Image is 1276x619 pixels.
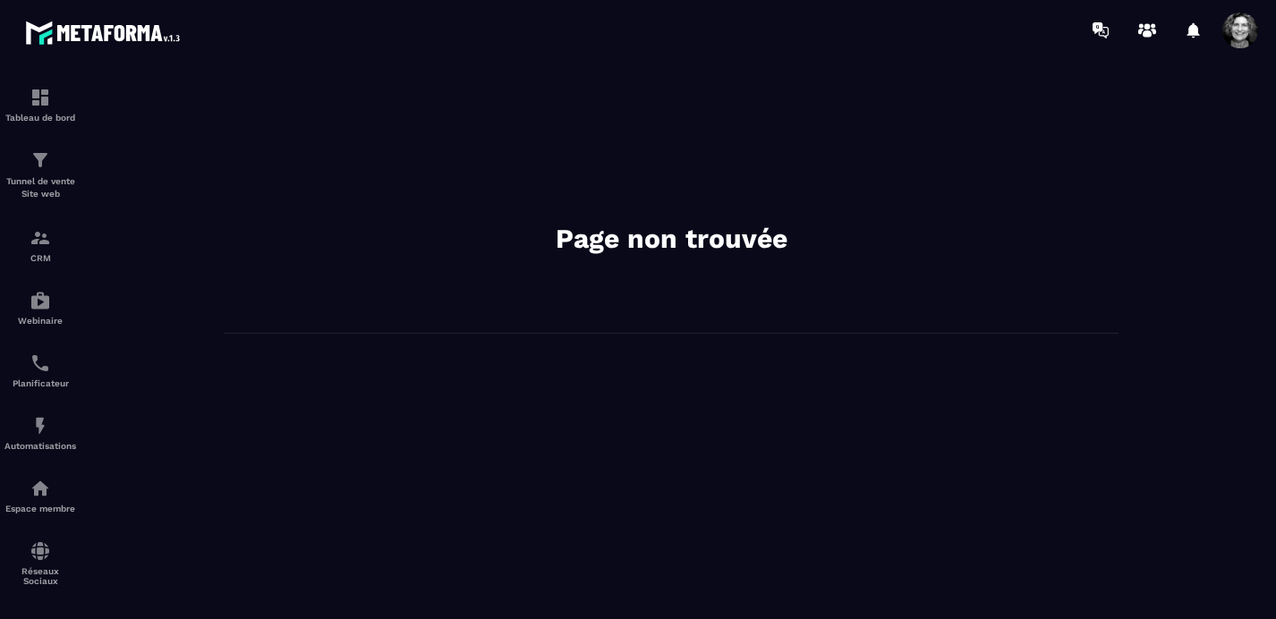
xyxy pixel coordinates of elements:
p: Webinaire [4,316,76,326]
img: scheduler [30,352,51,374]
img: automations [30,478,51,499]
a: automationsautomationsAutomatisations [4,402,76,464]
img: formation [30,149,51,171]
a: social-networksocial-networkRéseaux Sociaux [4,527,76,599]
a: automationsautomationsWebinaire [4,276,76,339]
p: Tableau de bord [4,113,76,123]
img: logo [25,16,186,49]
img: formation [30,227,51,249]
img: automations [30,415,51,437]
p: Tunnel de vente Site web [4,175,76,200]
p: Espace membre [4,504,76,513]
a: automationsautomationsEspace membre [4,464,76,527]
p: Planificateur [4,378,76,388]
a: formationformationTableau de bord [4,73,76,136]
img: social-network [30,540,51,562]
a: formationformationTunnel de vente Site web [4,136,76,214]
a: formationformationCRM [4,214,76,276]
img: formation [30,87,51,108]
h2: Page non trouvée [403,221,940,257]
img: automations [30,290,51,311]
p: Réseaux Sociaux [4,566,76,586]
p: Automatisations [4,441,76,451]
p: CRM [4,253,76,263]
a: schedulerschedulerPlanificateur [4,339,76,402]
